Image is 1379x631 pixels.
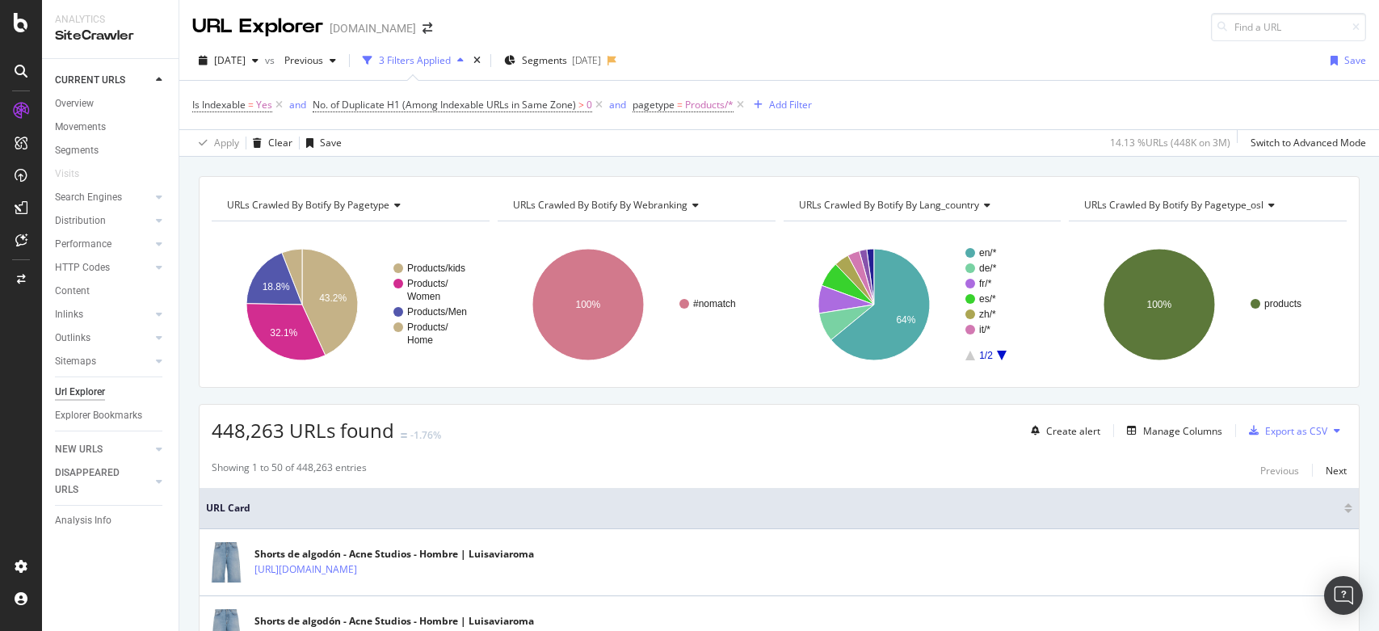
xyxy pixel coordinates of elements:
[55,119,167,136] a: Movements
[265,53,278,67] span: vs
[1143,424,1222,438] div: Manage Columns
[55,512,167,529] a: Analysis Info
[1120,421,1222,440] button: Manage Columns
[513,198,687,212] span: URLs Crawled By Botify By webranking
[192,98,246,111] span: Is Indexable
[407,306,467,318] text: Products/Men
[586,94,592,116] span: 0
[470,53,484,69] div: times
[248,98,254,111] span: =
[1244,130,1366,156] button: Switch to Advanced Mode
[747,95,812,115] button: Add Filter
[55,259,151,276] a: HTTP Codes
[256,94,272,116] span: Yes
[206,536,246,590] img: main image
[609,97,626,112] button: and
[192,48,265,74] button: [DATE]
[289,98,306,111] div: and
[1260,464,1299,477] div: Previous
[1324,48,1366,74] button: Save
[578,98,584,111] span: >
[55,166,95,183] a: Visits
[254,614,534,629] div: Shorts de algodón - Acne Studios - Hombre | Luisaviaroma
[55,95,94,112] div: Overview
[319,292,347,304] text: 43.2%
[206,501,1340,515] span: URL Card
[356,48,470,74] button: 3 Filters Applied
[300,130,342,156] button: Save
[1147,299,1172,310] text: 100%
[896,314,915,326] text: 64%
[1264,298,1301,309] text: products
[263,281,290,292] text: 18.8%
[55,465,137,498] div: DISAPPEARED URLS
[1326,464,1347,477] div: Next
[410,428,441,442] div: -1.76%
[407,334,433,346] text: Home
[685,94,734,116] span: Products/*
[270,327,297,339] text: 32.1%
[55,407,142,424] div: Explorer Bookmarks
[55,259,110,276] div: HTTP Codes
[214,136,239,149] div: Apply
[55,306,83,323] div: Inlinks
[1242,418,1327,444] button: Export as CSV
[55,353,96,370] div: Sitemaps
[268,136,292,149] div: Clear
[224,192,475,218] h4: URLs Crawled By Botify By pagetype
[677,98,683,111] span: =
[212,461,367,480] div: Showing 1 to 50 of 448,263 entries
[55,384,105,401] div: Url Explorer
[320,136,342,149] div: Save
[1265,424,1327,438] div: Export as CSV
[423,23,432,34] div: arrow-right-arrow-left
[1324,576,1363,615] div: Open Intercom Messenger
[407,322,448,333] text: Products/
[55,119,106,136] div: Movements
[1084,198,1263,212] span: URLs Crawled By Botify By pagetype_osl
[1110,136,1230,149] div: 14.13 % URLs ( 448K on 3M )
[55,72,151,89] a: CURRENT URLS
[979,350,993,361] text: 1/2
[55,166,79,183] div: Visits
[278,53,323,67] span: Previous
[1069,234,1343,375] svg: A chart.
[55,441,151,458] a: NEW URLS
[254,547,534,562] div: Shorts de algodón - Acne Studios - Hombre | Luisaviaroma
[1046,424,1100,438] div: Create alert
[55,512,111,529] div: Analysis Info
[278,48,343,74] button: Previous
[313,98,576,111] span: No. of Duplicate H1 (Among Indexable URLs in Same Zone)
[1344,53,1366,67] div: Save
[379,53,451,67] div: 3 Filters Applied
[55,13,166,27] div: Analytics
[55,142,99,159] div: Segments
[799,198,979,212] span: URLs Crawled By Botify By lang_country
[55,353,151,370] a: Sitemaps
[55,441,103,458] div: NEW URLS
[55,27,166,45] div: SiteCrawler
[407,263,465,274] text: Products/kids
[498,48,608,74] button: Segments[DATE]
[212,234,486,375] svg: A chart.
[522,53,567,67] span: Segments
[572,53,601,67] div: [DATE]
[784,234,1057,375] svg: A chart.
[1260,461,1299,480] button: Previous
[1211,13,1366,41] input: Find a URL
[498,234,771,375] svg: A chart.
[510,192,761,218] h4: URLs Crawled By Botify By webranking
[55,330,151,347] a: Outlinks
[55,306,151,323] a: Inlinks
[330,20,416,36] div: [DOMAIN_NAME]
[214,53,246,67] span: 2025 Sep. 1st
[289,97,306,112] button: and
[192,13,323,40] div: URL Explorer
[1024,418,1100,444] button: Create alert
[693,298,736,309] text: #nomatch
[633,98,675,111] span: pagetype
